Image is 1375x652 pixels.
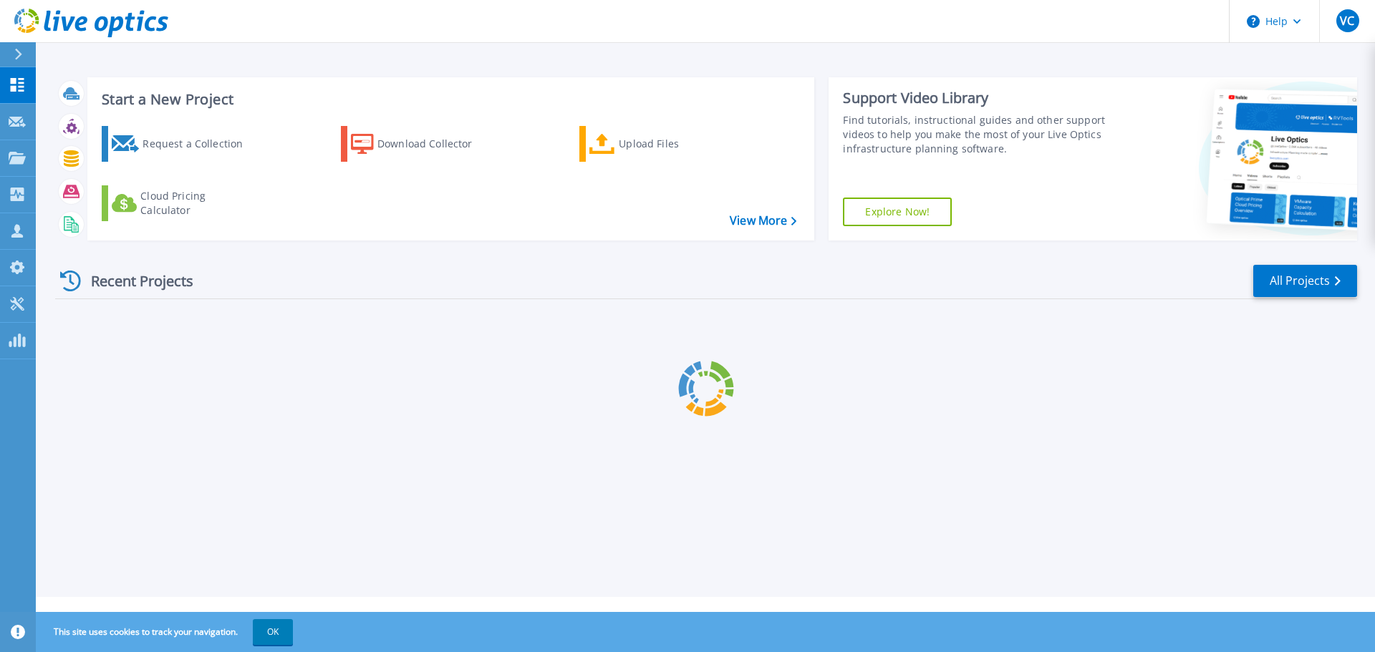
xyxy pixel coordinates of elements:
[843,89,1112,107] div: Support Video Library
[102,185,261,221] a: Cloud Pricing Calculator
[55,263,213,298] div: Recent Projects
[1340,15,1354,26] span: VC
[843,113,1112,156] div: Find tutorials, instructional guides and other support videos to help you make the most of your L...
[1253,265,1357,297] a: All Projects
[730,214,796,228] a: View More
[102,126,261,162] a: Request a Collection
[377,130,492,158] div: Download Collector
[619,130,733,158] div: Upload Files
[143,130,257,158] div: Request a Collection
[253,619,293,645] button: OK
[579,126,739,162] a: Upload Files
[39,619,293,645] span: This site uses cookies to track your navigation.
[140,189,255,218] div: Cloud Pricing Calculator
[341,126,501,162] a: Download Collector
[843,198,952,226] a: Explore Now!
[102,92,796,107] h3: Start a New Project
